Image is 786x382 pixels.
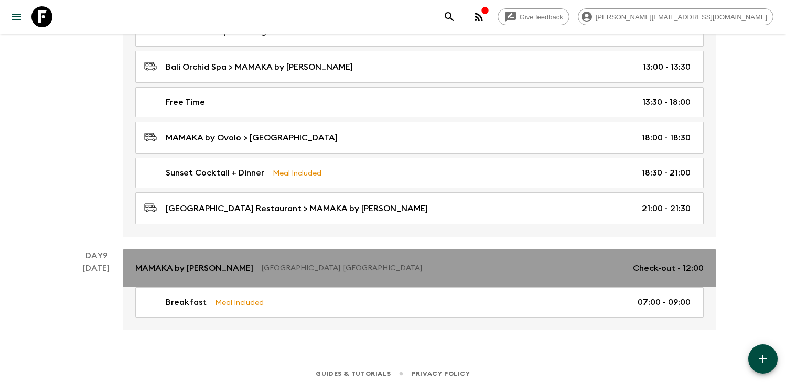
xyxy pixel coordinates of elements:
[642,167,691,179] p: 18:30 - 21:00
[135,158,704,188] a: Sunset Cocktail + DinnerMeal Included18:30 - 21:00
[642,96,691,108] p: 13:30 - 18:00
[590,13,773,21] span: [PERSON_NAME][EMAIL_ADDRESS][DOMAIN_NAME]
[273,167,321,179] p: Meal Included
[166,167,264,179] p: Sunset Cocktail + Dinner
[135,122,704,154] a: MAMAKA by Ovolo > [GEOGRAPHIC_DATA]18:00 - 18:30
[633,262,704,275] p: Check-out - 12:00
[70,249,123,262] p: Day 9
[166,202,428,215] p: [GEOGRAPHIC_DATA] Restaurant > MAMAKA by [PERSON_NAME]
[262,263,625,274] p: [GEOGRAPHIC_DATA], [GEOGRAPHIC_DATA]
[638,296,691,309] p: 07:00 - 09:00
[578,8,773,25] div: [PERSON_NAME][EMAIL_ADDRESS][DOMAIN_NAME]
[215,297,264,308] p: Meal Included
[123,249,716,287] a: MAMAKA by [PERSON_NAME][GEOGRAPHIC_DATA], [GEOGRAPHIC_DATA]Check-out - 12:00
[135,287,704,318] a: BreakfastMeal Included07:00 - 09:00
[135,87,704,117] a: Free Time13:30 - 18:00
[135,51,704,83] a: Bali Orchid Spa > MAMAKA by [PERSON_NAME]13:00 - 13:30
[643,61,691,73] p: 13:00 - 13:30
[642,202,691,215] p: 21:00 - 21:30
[642,132,691,144] p: 18:00 - 18:30
[166,132,338,144] p: MAMAKA by Ovolo > [GEOGRAPHIC_DATA]
[166,296,207,309] p: Breakfast
[6,6,27,27] button: menu
[412,368,470,379] a: Privacy Policy
[316,368,391,379] a: Guides & Tutorials
[83,262,110,330] div: [DATE]
[166,96,205,108] p: Free Time
[166,61,353,73] p: Bali Orchid Spa > MAMAKA by [PERSON_NAME]
[135,192,704,224] a: [GEOGRAPHIC_DATA] Restaurant > MAMAKA by [PERSON_NAME]21:00 - 21:30
[498,8,569,25] a: Give feedback
[514,13,569,21] span: Give feedback
[439,6,460,27] button: search adventures
[135,262,253,275] p: MAMAKA by [PERSON_NAME]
